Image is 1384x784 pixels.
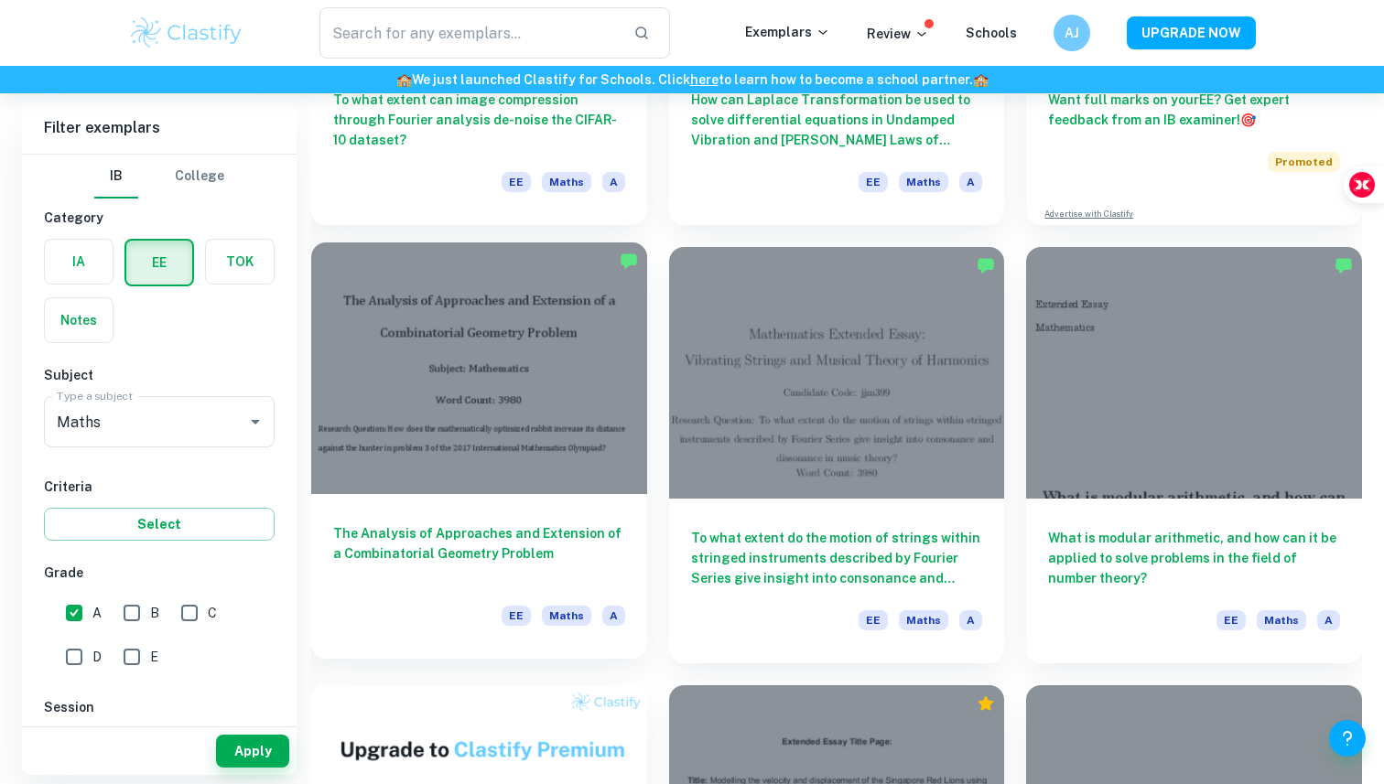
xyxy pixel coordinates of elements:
div: Filter type choice [94,155,224,199]
a: What is modular arithmetic, and how can it be applied to solve problems in the field of number th... [1026,247,1362,663]
span: 🎯 [1240,113,1256,127]
a: Advertise with Clastify [1044,208,1133,220]
img: Marked [977,256,995,274]
span: Promoted [1268,152,1340,172]
a: Schools [966,26,1017,40]
h6: How can Laplace Transformation be used to solve differential equations in Undamped Vibration and ... [691,90,983,150]
button: Apply [216,735,289,768]
span: EE [502,606,531,626]
div: Premium [977,694,995,713]
h6: To what extent can image compression through Fourier analysis de-noise the CIFAR-10 dataset? [333,90,625,150]
h6: What is modular arithmetic, and how can it be applied to solve problems in the field of number th... [1048,528,1340,588]
button: UPGRADE NOW [1127,16,1256,49]
p: Exemplars [745,22,830,42]
button: Open [243,409,268,435]
button: Notes [45,298,113,342]
button: EE [126,241,192,285]
img: Marked [1335,256,1353,274]
span: EE [859,172,888,192]
button: TOK [206,240,274,284]
h6: Want full marks on your EE ? Get expert feedback from an IB examiner! [1048,90,1340,130]
h6: Subject [44,365,275,385]
span: EE [1216,610,1246,630]
span: A [602,172,625,192]
a: To what extent do the motion of strings within stringed instruments described by Fourier Series g... [669,247,1005,663]
span: EE [502,172,531,192]
span: Maths [542,606,591,626]
span: C [208,603,217,623]
button: IB [94,155,138,199]
span: A [602,606,625,626]
button: Select [44,508,275,541]
input: Search for any exemplars... [319,7,619,59]
span: A [959,172,982,192]
span: E [150,647,158,667]
span: A [1317,610,1340,630]
span: Maths [542,172,591,192]
button: AJ [1054,15,1090,51]
span: A [959,610,982,630]
span: Maths [899,610,948,630]
a: here [690,72,719,87]
span: B [150,603,159,623]
img: Marked [620,252,638,270]
span: A [92,603,102,623]
h6: Session [44,697,275,717]
h6: The Analysis of Approaches and Extension of a Combinatorial Geometry Problem [333,523,625,584]
h6: AJ [1062,23,1083,43]
h6: Criteria [44,477,275,497]
span: D [92,647,102,667]
h6: Category [44,208,275,228]
span: Maths [1257,610,1306,630]
h6: To what extent do the motion of strings within stringed instruments described by Fourier Series g... [691,528,983,588]
h6: Grade [44,563,275,583]
img: Clastify logo [128,15,244,51]
h6: Filter exemplars [22,102,297,154]
span: 🏫 [973,72,989,87]
span: Maths [899,172,948,192]
span: EE [859,610,888,630]
button: College [175,155,224,199]
p: Review [867,24,929,44]
h6: We just launched Clastify for Schools. Click to learn how to become a school partner. [4,70,1380,90]
button: IA [45,240,113,284]
a: The Analysis of Approaches and Extension of a Combinatorial Geometry ProblemEEMathsA [311,247,647,663]
label: Type a subject [57,388,133,403]
span: 🏫 [396,72,412,87]
button: Help and Feedback [1329,720,1366,757]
